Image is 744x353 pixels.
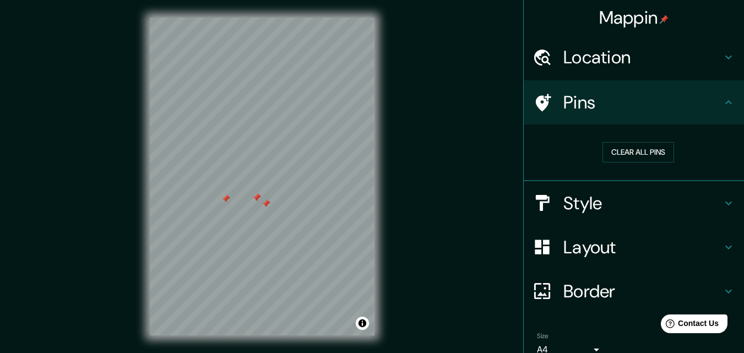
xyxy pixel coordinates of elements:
canvas: Map [150,18,374,335]
div: Style [524,181,744,225]
div: Layout [524,225,744,269]
iframe: Help widget launcher [646,310,732,341]
h4: Location [563,46,722,68]
div: Pins [524,80,744,124]
h4: Style [563,192,722,214]
label: Size [537,331,549,340]
div: Location [524,35,744,79]
button: Clear all pins [602,142,674,162]
h4: Mappin [599,7,669,29]
div: Border [524,269,744,313]
h4: Layout [563,236,722,258]
img: pin-icon.png [660,15,669,24]
h4: Border [563,280,722,302]
button: Toggle attribution [356,317,369,330]
h4: Pins [563,91,722,113]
